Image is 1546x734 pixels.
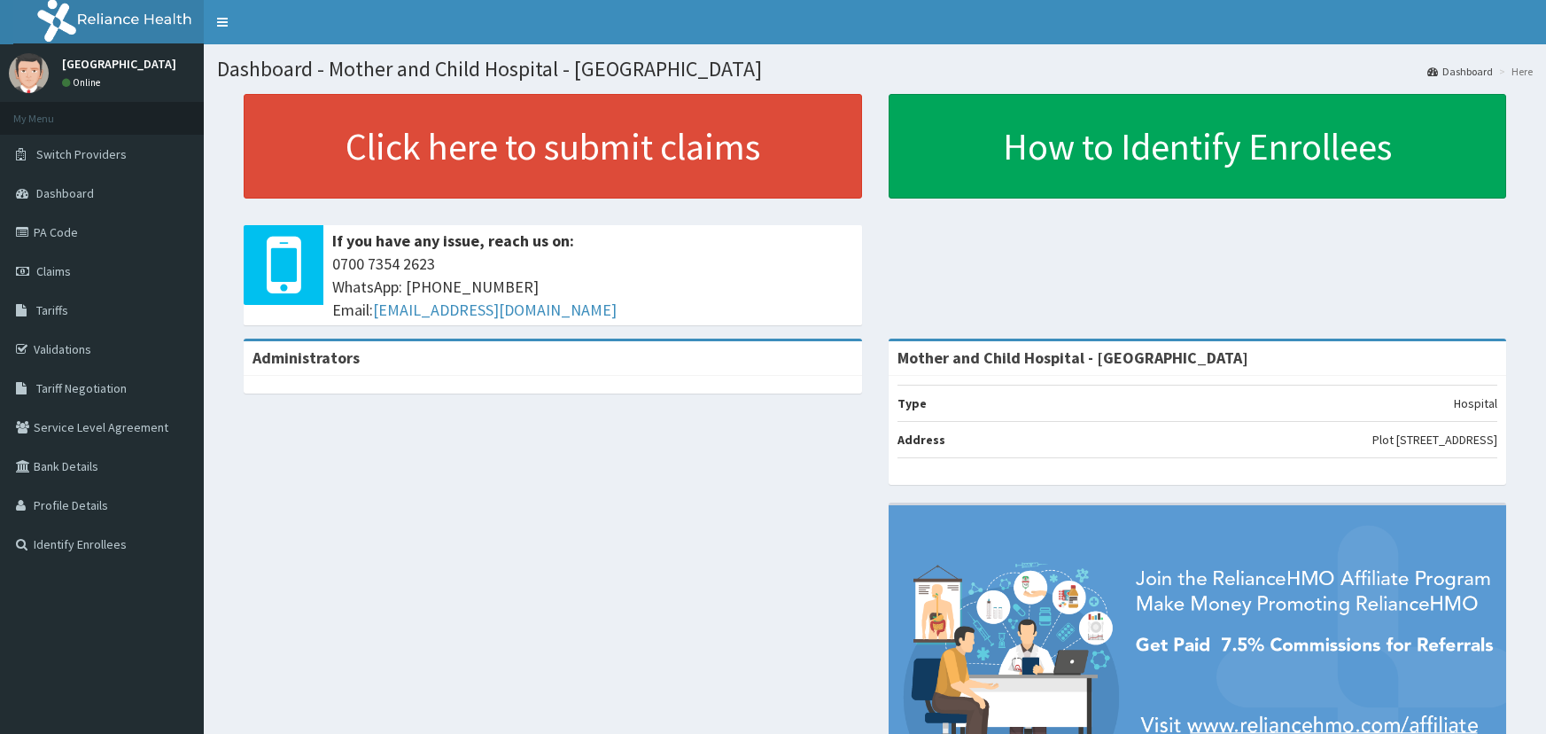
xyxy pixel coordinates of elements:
li: Here [1495,64,1533,79]
span: Tariffs [36,302,68,318]
a: [EMAIL_ADDRESS][DOMAIN_NAME] [373,300,617,320]
h1: Dashboard - Mother and Child Hospital - [GEOGRAPHIC_DATA] [217,58,1533,81]
span: Dashboard [36,185,94,201]
b: Address [897,432,945,448]
a: Click here to submit claims [244,94,862,199]
strong: Mother and Child Hospital - [GEOGRAPHIC_DATA] [897,347,1248,368]
p: Hospital [1454,394,1497,412]
b: Type [897,395,927,411]
a: Dashboard [1427,64,1493,79]
b: Administrators [252,347,360,368]
p: Plot [STREET_ADDRESS] [1372,431,1497,449]
p: [GEOGRAPHIC_DATA] [62,58,176,70]
span: Claims [36,263,71,279]
a: How to Identify Enrollees [889,94,1507,199]
a: Online [62,76,105,89]
span: 0700 7354 2623 WhatsApp: [PHONE_NUMBER] Email: [332,253,853,321]
img: User Image [9,53,49,93]
span: Tariff Negotiation [36,380,127,396]
b: If you have any issue, reach us on: [332,230,574,251]
span: Switch Providers [36,146,127,162]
